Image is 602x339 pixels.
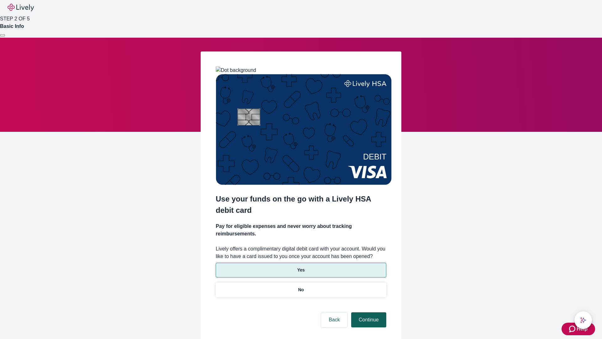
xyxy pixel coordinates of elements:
img: Debit card [216,74,392,185]
button: No [216,282,386,297]
button: Continue [351,312,386,327]
svg: Lively AI Assistant [580,317,586,323]
img: Dot background [216,67,256,74]
button: chat [574,311,592,329]
button: Back [321,312,347,327]
span: Help [577,325,588,333]
p: No [298,287,304,293]
svg: Zendesk support icon [569,325,577,333]
button: Yes [216,263,386,277]
h4: Pay for eligible expenses and never worry about tracking reimbursements. [216,223,386,238]
h2: Use your funds on the go with a Lively HSA debit card [216,193,386,216]
img: Lively [8,4,34,11]
button: Zendesk support iconHelp [562,323,595,335]
p: Yes [297,267,305,273]
label: Lively offers a complimentary digital debit card with your account. Would you like to have a card... [216,245,386,260]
